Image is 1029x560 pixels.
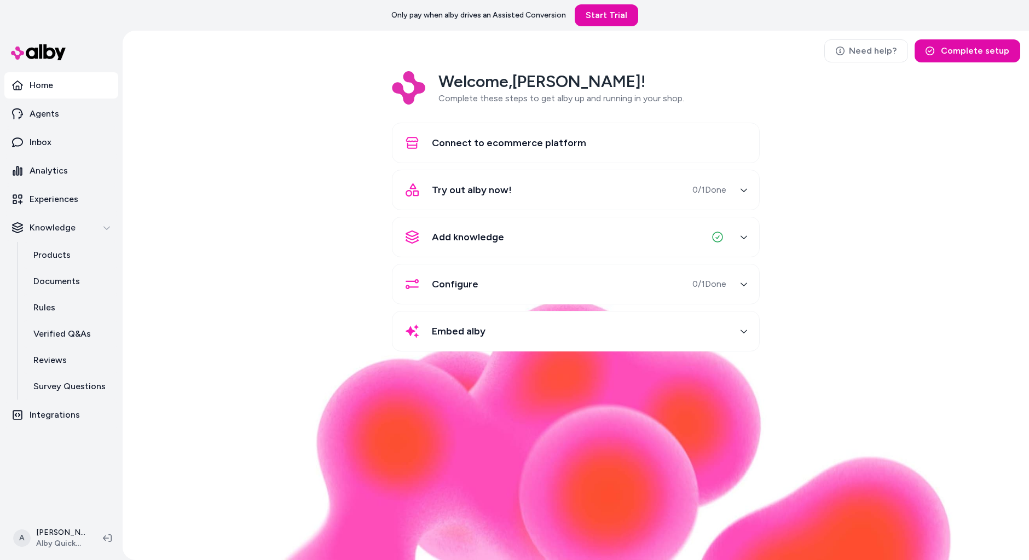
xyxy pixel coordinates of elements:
span: Alby QuickStart Store [36,538,85,549]
button: Connect to ecommerce platform [399,130,753,156]
h2: Welcome, [PERSON_NAME] ! [438,71,684,92]
p: Home [30,79,53,92]
button: Configure0/1Done [399,271,753,297]
a: Documents [22,268,118,295]
p: Analytics [30,164,68,177]
p: Documents [33,275,80,288]
a: Experiences [4,186,118,212]
p: Reviews [33,354,67,367]
a: Reviews [22,347,118,373]
span: 0 / 1 Done [692,183,726,197]
img: Logo [392,71,425,105]
button: Embed alby [399,318,753,344]
a: Home [4,72,118,99]
img: alby Bubble [199,299,952,560]
p: Knowledge [30,221,76,234]
p: Inbox [30,136,51,149]
p: Products [33,249,71,262]
span: Connect to ecommerce platform [432,135,586,151]
a: Analytics [4,158,118,184]
span: 0 / 1 Done [692,278,726,291]
button: Knowledge [4,215,118,241]
p: Verified Q&As [33,327,91,340]
p: Rules [33,301,55,314]
span: Configure [432,276,478,292]
a: Start Trial [575,4,638,26]
a: Rules [22,295,118,321]
a: Agents [4,101,118,127]
a: Products [22,242,118,268]
span: Add knowledge [432,229,504,245]
p: Only pay when alby drives an Assisted Conversion [391,10,566,21]
p: [PERSON_NAME] [36,527,85,538]
p: Integrations [30,408,80,422]
p: Agents [30,107,59,120]
button: Try out alby now!0/1Done [399,177,753,203]
span: Embed alby [432,324,485,339]
span: Complete these steps to get alby up and running in your shop. [438,93,684,103]
button: Add knowledge [399,224,753,250]
p: Experiences [30,193,78,206]
a: Verified Q&As [22,321,118,347]
a: Survey Questions [22,373,118,400]
img: alby Logo [11,44,66,60]
button: Complete setup [915,39,1020,62]
p: Survey Questions [33,380,106,393]
a: Need help? [824,39,908,62]
button: A[PERSON_NAME]Alby QuickStart Store [7,521,94,556]
span: Try out alby now! [432,182,512,198]
a: Integrations [4,402,118,428]
a: Inbox [4,129,118,155]
span: A [13,529,31,547]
